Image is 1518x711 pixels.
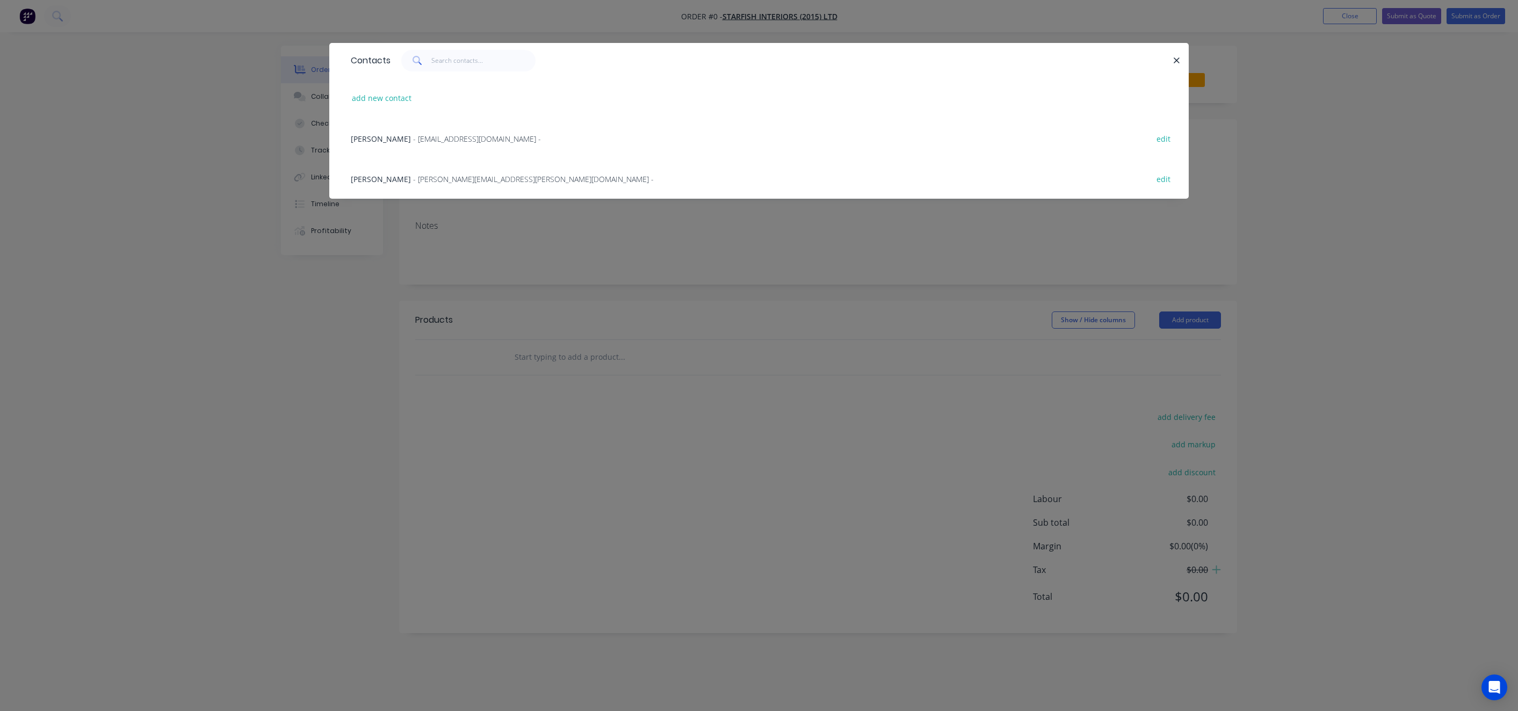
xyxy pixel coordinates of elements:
[413,174,654,184] span: - [PERSON_NAME][EMAIL_ADDRESS][PERSON_NAME][DOMAIN_NAME] -
[346,91,417,105] button: add new contact
[351,134,411,144] span: [PERSON_NAME]
[431,50,536,71] input: Search contacts...
[1151,171,1176,186] button: edit
[351,174,411,184] span: [PERSON_NAME]
[1481,674,1507,700] div: Open Intercom Messenger
[345,43,391,78] div: Contacts
[413,134,541,144] span: - [EMAIL_ADDRESS][DOMAIN_NAME] -
[1151,131,1176,146] button: edit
